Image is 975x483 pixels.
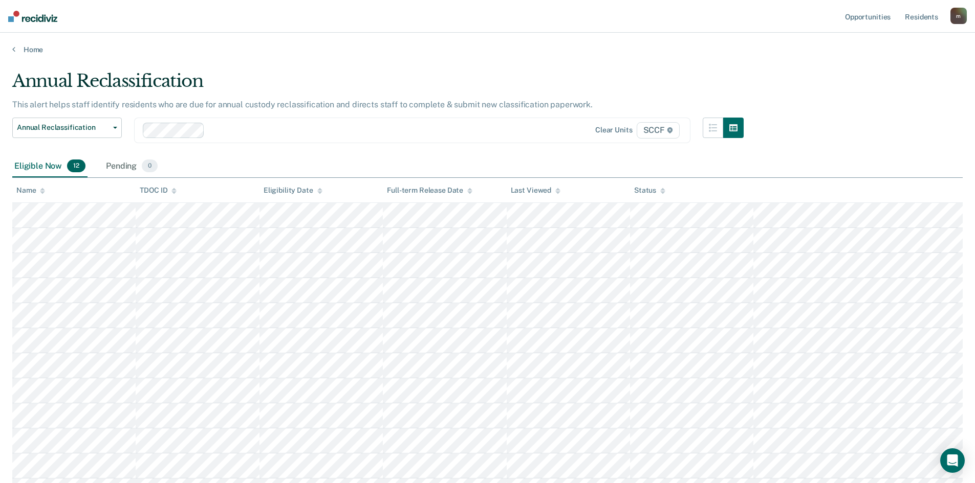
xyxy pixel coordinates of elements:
[12,71,744,100] div: Annual Reclassification
[12,100,593,109] p: This alert helps staff identify residents who are due for annual custody reclassification and dir...
[67,159,85,173] span: 12
[12,45,963,54] a: Home
[142,159,158,173] span: 0
[104,155,160,178] div: Pending0
[387,186,472,195] div: Full-term Release Date
[140,186,177,195] div: TDOC ID
[637,122,680,139] span: SCCF
[17,123,109,132] span: Annual Reclassification
[8,11,57,22] img: Recidiviz
[940,448,965,473] div: Open Intercom Messenger
[12,118,122,138] button: Annual Reclassification
[634,186,665,195] div: Status
[12,155,88,178] div: Eligible Now12
[264,186,322,195] div: Eligibility Date
[950,8,967,24] button: m
[595,126,633,134] div: Clear units
[16,186,45,195] div: Name
[511,186,560,195] div: Last Viewed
